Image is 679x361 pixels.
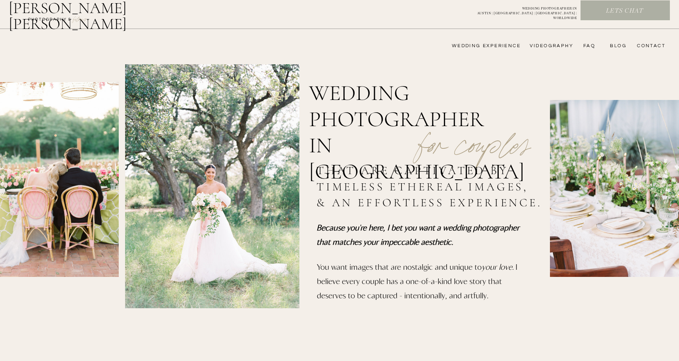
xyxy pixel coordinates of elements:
[317,259,519,309] p: You want images that are nostalgic and unique to . I believe every couple has a one-of-a-kind lov...
[399,106,550,157] p: for couples
[464,6,577,15] p: WEDDING PHOTOGRAPHER IN AUSTIN | [GEOGRAPHIC_DATA] | [GEOGRAPHIC_DATA] | WORLDWIDE
[527,43,573,49] a: videography
[316,223,519,246] i: Because you're here, I bet you want a wedding photographer that matches your impeccable aesthetic.
[309,80,510,140] h1: wedding photographer in [GEOGRAPHIC_DATA]
[482,262,512,271] i: your love
[24,17,76,26] a: photography &
[579,43,595,49] a: FAQ
[635,43,665,49] a: CONTACT
[65,14,95,23] a: FILMs
[464,6,577,15] a: WEDDING PHOTOGRAPHER INAUSTIN | [GEOGRAPHIC_DATA] | [GEOGRAPHIC_DATA] | WORLDWIDE
[441,43,521,49] a: wedding experience
[316,163,546,213] h2: that are captivated by timeless ethereal images, & an effortless experience.
[607,43,627,49] a: bLog
[581,7,668,15] a: Lets chat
